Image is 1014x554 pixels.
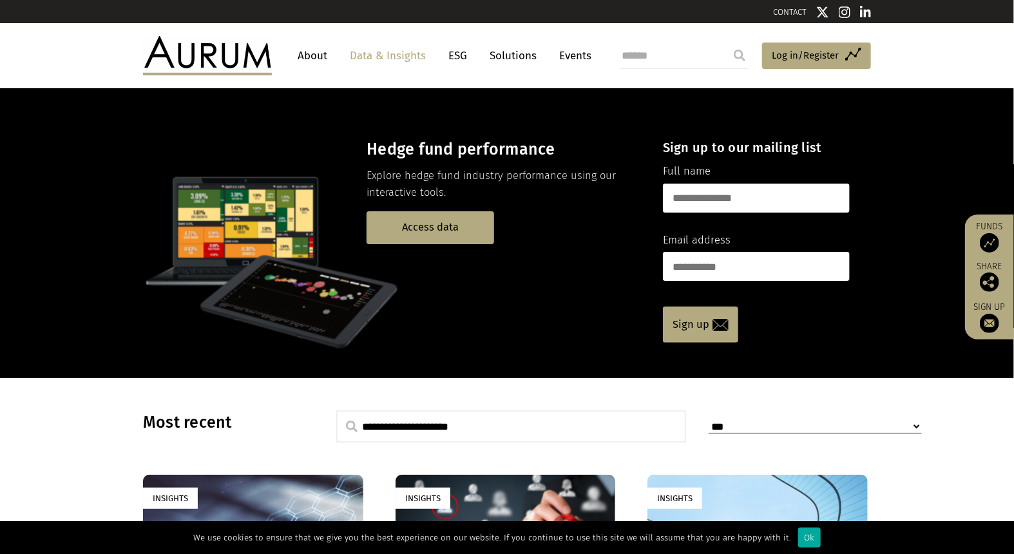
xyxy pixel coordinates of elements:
a: Data & Insights [343,44,432,68]
span: Log in/Register [772,48,839,63]
img: Share this post [980,272,999,292]
img: email-icon [713,319,729,331]
h3: Hedge fund performance [367,140,640,159]
h4: Sign up to our mailing list [663,140,850,155]
div: Share [971,262,1008,292]
label: Email address [663,232,731,249]
a: Funds [971,221,1008,253]
img: Sign up to our newsletter [980,314,999,333]
a: About [291,44,334,68]
a: Sign up [971,301,1008,333]
div: Insights [143,488,198,509]
div: Insights [647,488,702,509]
a: Access data [367,211,494,244]
h3: Most recent [143,413,304,432]
label: Full name [663,163,711,180]
img: Instagram icon [839,6,850,19]
a: Solutions [483,44,543,68]
img: Access Funds [980,233,999,253]
p: Explore hedge fund industry performance using our interactive tools. [367,167,640,202]
img: Linkedin icon [860,6,872,19]
div: Insights [396,488,450,509]
a: ESG [442,44,474,68]
img: Aurum [143,36,272,75]
img: search.svg [346,421,358,432]
a: Sign up [663,307,738,343]
img: Twitter icon [816,6,829,19]
a: Log in/Register [762,43,871,70]
a: Events [553,44,591,68]
div: Ok [798,528,821,548]
input: Submit [727,43,752,68]
a: CONTACT [773,7,807,17]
